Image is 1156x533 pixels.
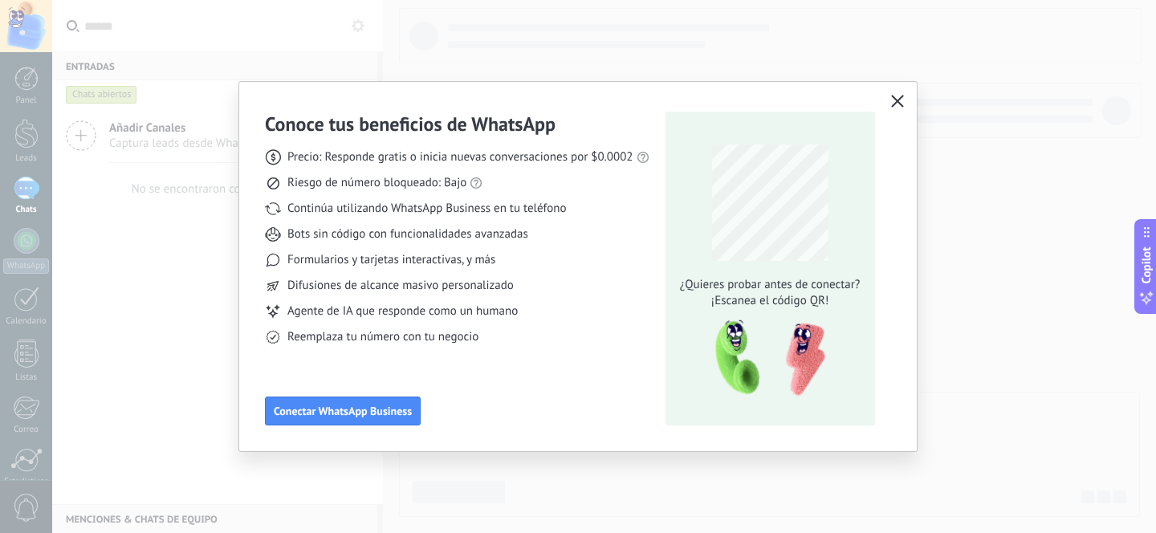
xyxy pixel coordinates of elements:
span: Precio: Responde gratis o inicia nuevas conversaciones por $0.0002 [287,149,633,165]
span: Agente de IA que responde como un humano [287,303,518,319]
span: Riesgo de número bloqueado: Bajo [287,175,466,191]
button: Conectar WhatsApp Business [265,397,421,425]
h3: Conoce tus beneficios de WhatsApp [265,112,556,136]
span: Conectar WhatsApp Business [274,405,412,417]
span: ¡Escanea el código QR! [675,293,865,309]
img: qr-pic-1x.png [702,315,828,401]
span: Reemplaza tu número con tu negocio [287,329,478,345]
span: Continúa utilizando WhatsApp Business en tu teléfono [287,201,566,217]
span: Bots sin código con funcionalidades avanzadas [287,226,528,242]
span: Formularios y tarjetas interactivas, y más [287,252,495,268]
span: Difusiones de alcance masivo personalizado [287,278,514,294]
span: ¿Quieres probar antes de conectar? [675,277,865,293]
span: Copilot [1138,247,1154,284]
